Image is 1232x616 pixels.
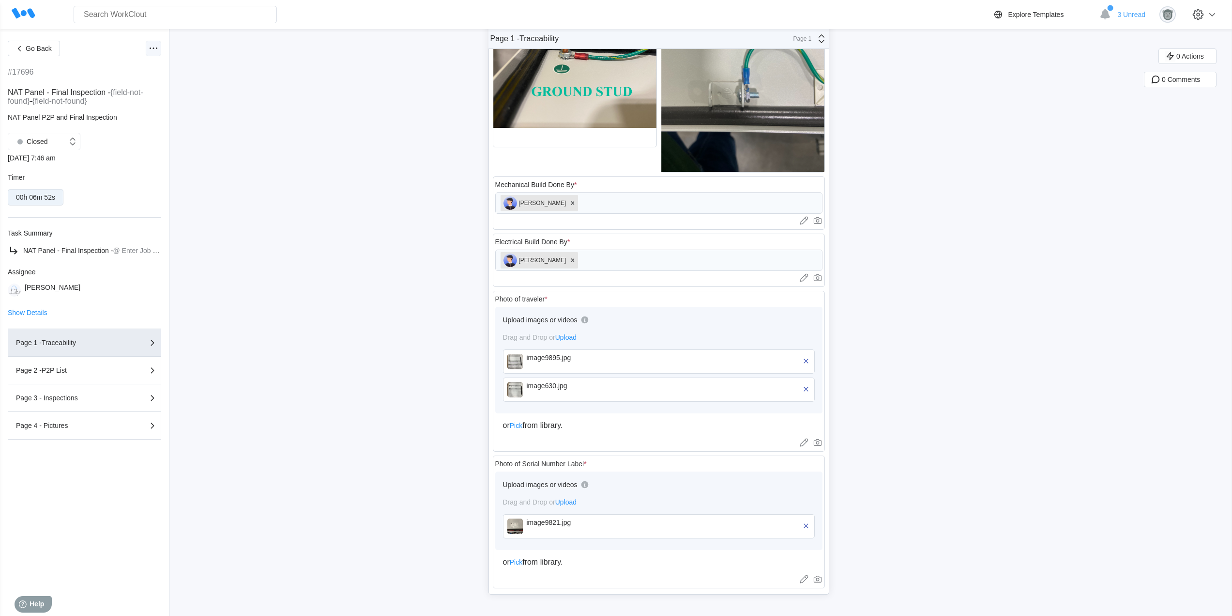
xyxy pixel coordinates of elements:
[510,558,522,566] span: Pick
[1158,48,1217,64] button: 0 Actions
[74,6,277,23] input: Search WorkClout
[8,41,60,56] button: Go Back
[16,422,113,429] div: Page 4 - Pictures
[16,367,113,374] div: Page 2 -P2P List
[25,284,80,297] div: [PERSON_NAME]
[495,238,570,246] div: Electrical Build Done By
[1162,76,1200,83] span: 0 Comments
[527,354,638,362] div: image9895.jpg
[555,333,577,341] span: Upload
[16,193,55,201] div: 00h 06m 52s
[992,9,1095,20] a: Explore Templates
[8,245,161,256] a: NAT Panel - Final Inspection -@ Enter Job Number
[113,247,177,254] mark: @ Enter Job Number
[8,88,110,96] span: NAT Panel - Final Inspection -
[510,422,522,429] span: Pick
[495,295,548,303] div: Photo of traveler
[507,382,523,397] img: image630.jpg
[30,97,32,105] span: -
[1176,53,1204,60] span: 0 Actions
[503,333,577,341] span: Drag and Drop or
[507,354,523,369] img: image9895.jpg
[8,68,33,77] div: #17696
[32,97,87,105] mark: {field-not-found}
[8,284,21,297] img: clout-09.png
[8,229,161,237] div: Task Summary
[1117,11,1145,18] span: 3 Unread
[1144,72,1217,87] button: 0 Comments
[8,412,161,440] button: Page 4 - Pictures
[8,174,161,181] div: Timer
[527,519,638,526] div: image9821.jpg
[13,135,48,148] div: Closed
[503,558,815,567] div: or from library.
[8,357,161,384] button: Page 2 -P2P List
[23,247,113,254] span: NAT Panel - Final Inspection -
[16,395,113,401] div: Page 3 - Inspections
[16,339,113,346] div: Page 1 -Traceability
[503,316,578,324] div: Upload images or videos
[555,498,577,506] span: Upload
[503,498,577,506] span: Drag and Drop or
[8,384,161,412] button: Page 3 - Inspections
[8,329,161,357] button: Page 1 -Traceability
[8,309,47,316] button: Show Details
[8,113,161,121] div: NAT Panel P2P and Final Inspection
[26,45,52,52] span: Go Back
[1008,11,1064,18] div: Explore Templates
[495,460,587,468] div: Photo of Serial Number Label
[495,181,577,189] div: Mechanical Build Done By
[503,421,815,430] div: or from library.
[490,34,559,43] div: Page 1 -Traceability
[8,88,143,105] mark: {field-not-found}
[527,382,638,390] div: image630.jpg
[503,481,578,489] div: Upload images or videos
[8,154,161,162] div: [DATE] 7:46 am
[1159,6,1176,23] img: gorilla.png
[507,519,523,534] img: image9821.jpg
[788,35,812,42] div: Page 1
[8,268,161,276] div: Assignee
